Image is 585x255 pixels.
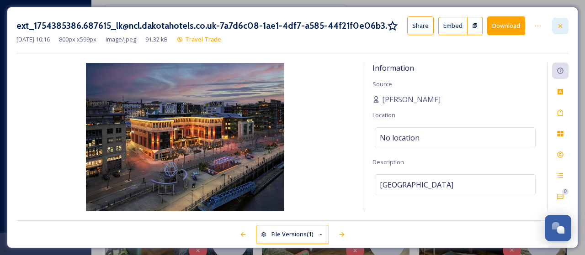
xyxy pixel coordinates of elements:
[145,35,168,44] span: 91.32 kB
[380,179,453,190] span: [GEOGRAPHIC_DATA]
[380,132,420,143] span: No location
[487,16,525,35] button: Download
[256,225,329,244] button: File Versions(1)
[438,17,468,35] button: Embed
[16,35,50,44] span: [DATE] 10:16
[407,16,434,35] button: Share
[545,215,571,241] button: Open Chat
[16,19,387,32] h3: ext_1754385386.687615_lk@ncl.dakotahotels.co.uk-7a7d6c08-1ae1-4df7-a585-44f21f0e06b3.jpg
[562,188,569,195] div: 0
[372,80,392,88] span: Source
[372,63,414,73] span: Information
[16,63,354,211] img: lk%40ncl.dakotahotels.co.uk-7a7d6c08-1ae1-4df7-a585-44f21f0e06b3.jpg
[372,158,404,166] span: Description
[59,35,96,44] span: 800 px x 599 px
[372,111,395,119] span: Location
[382,94,441,105] span: [PERSON_NAME]
[106,35,136,44] span: image/jpeg
[185,35,221,43] span: Travel Trade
